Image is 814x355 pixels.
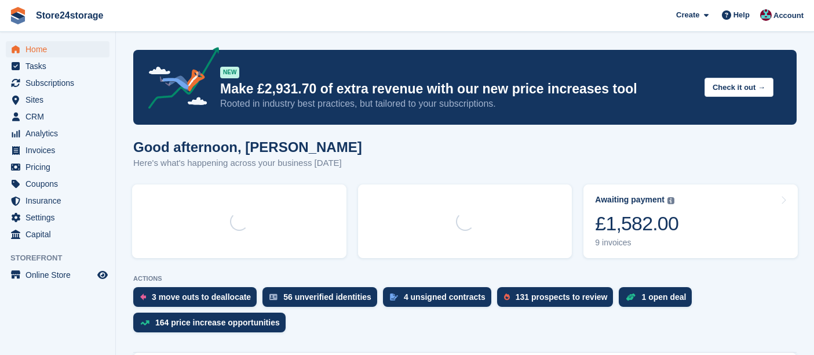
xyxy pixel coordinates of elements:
[516,292,608,302] div: 131 prospects to review
[6,193,109,209] a: menu
[6,267,109,283] a: menu
[25,142,95,158] span: Invoices
[25,176,95,192] span: Coupons
[705,78,773,97] button: Check it out →
[133,287,262,313] a: 3 move outs to deallocate
[31,6,108,25] a: Store24storage
[25,159,95,175] span: Pricing
[25,226,95,242] span: Capital
[760,9,772,21] img: George
[641,292,686,302] div: 1 open deal
[497,287,619,313] a: 131 prospects to review
[140,320,149,325] img: price_increase_opportunities-93ffe204e8149a01c8c9dc8f82e8f89637d9d84a8eef4429ea346261dce0b2c0.svg
[133,275,797,282] p: ACTIONS
[140,294,146,300] img: move_outs_to_deallocate_icon-f764333ba52eb49d3ac5e1228854f67142a1ed5810a6f6cc68b1a99e826820c5.svg
[6,125,109,142] a: menu
[25,75,95,91] span: Subscriptions
[25,92,95,108] span: Sites
[676,9,699,21] span: Create
[6,75,109,91] a: menu
[6,92,109,108] a: menu
[6,58,109,74] a: menu
[595,195,665,205] div: Awaiting payment
[773,10,804,21] span: Account
[390,294,398,300] img: contract_signature_icon-13c848040528278c33f63329250d36e43548de30e8caae1d1a13099fd9432cc5.svg
[6,108,109,125] a: menu
[404,292,486,302] div: 4 unsigned contracts
[133,139,362,155] h1: Good afternoon, [PERSON_NAME]
[220,81,695,97] p: Make £2,931.70 of extra revenue with our new price increases tool
[25,125,95,142] span: Analytics
[383,287,497,313] a: 4 unsigned contracts
[626,293,636,301] img: deal-1b604bf984904fb50ccaf53a9ad4b4a5d6e5aea283cecdc64d6e3604feb123c2.svg
[10,252,115,264] span: Storefront
[25,209,95,226] span: Settings
[25,108,95,125] span: CRM
[6,176,109,192] a: menu
[25,41,95,57] span: Home
[138,47,220,113] img: price-adjustments-announcement-icon-8257ccfd72463d97f412b2fc003d46551f7dbcb40ab6d574587a9cd5c0d94...
[133,157,362,170] p: Here's what's happening across your business [DATE]
[220,97,695,110] p: Rooted in industry best practices, but tailored to your subscriptions.
[595,212,678,236] div: £1,582.00
[504,294,510,300] img: prospect-51fa495bee0391a8d652442698ab0144808aea92771e9ea1ae160a38d050c398.svg
[595,238,678,248] div: 9 invoices
[220,67,239,78] div: NEW
[152,292,251,302] div: 3 move outs to deallocate
[6,159,109,175] a: menu
[25,267,95,283] span: Online Store
[96,268,109,282] a: Preview store
[25,58,95,74] span: Tasks
[9,7,27,24] img: stora-icon-8386f47178a22dfd0bd8f6a31ec36ba5ce8667c1dd55bd0f319d3a0aa187defe.svg
[6,142,109,158] a: menu
[155,318,280,327] div: 164 price increase opportunities
[619,287,698,313] a: 1 open deal
[269,294,278,300] img: verify_identity-adf6edd0f0f0b5bbfe63781bf79b02c33cf7c696d77639b501bdc392416b5a36.svg
[133,313,291,338] a: 164 price increase opportunities
[733,9,750,21] span: Help
[283,292,371,302] div: 56 unverified identities
[667,197,674,204] img: icon-info-grey-7440780725fd019a000dd9b08b2336e03edf1995a4989e88bcd33f0948082b44.svg
[6,41,109,57] a: menu
[6,226,109,242] a: menu
[262,287,383,313] a: 56 unverified identities
[25,193,95,209] span: Insurance
[583,184,798,258] a: Awaiting payment £1,582.00 9 invoices
[6,209,109,226] a: menu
